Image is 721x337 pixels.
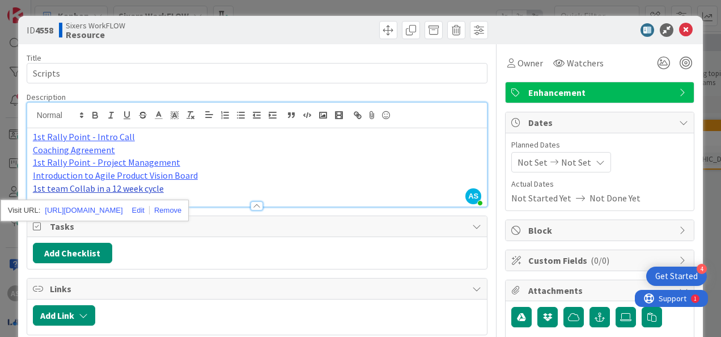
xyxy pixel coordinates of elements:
span: Links [50,282,466,296]
a: 1st Rally Point - Intro Call [33,131,135,142]
div: 4 [697,264,707,274]
span: Support [24,2,52,15]
div: 1 [59,5,62,14]
a: Introduction to Agile Product Vision Board [33,170,198,181]
b: Resource [66,30,125,39]
span: Owner [518,56,543,70]
span: Watchers [567,56,604,70]
span: Not Set [518,155,548,169]
span: AS [465,188,481,204]
span: Enhancement [528,86,673,99]
b: 4558 [35,24,53,36]
span: Actual Dates [511,178,688,190]
span: Not Done Yet [589,191,641,205]
div: Open Get Started checklist, remaining modules: 4 [646,267,707,286]
button: Add Link [33,305,95,326]
span: Attachments [528,284,673,297]
span: ( 0/0 ) [591,255,609,266]
span: Tasks [50,220,466,233]
label: Title [27,53,41,63]
a: Coaching Agreement [33,144,115,155]
span: Block [528,224,673,237]
span: Not Set [561,155,591,169]
a: 1st team Collab in a 12 week cycle [33,183,164,194]
span: Planned Dates [511,139,688,151]
span: Custom Fields [528,254,673,267]
span: Dates [528,116,673,129]
input: type card name here... [27,63,487,83]
span: ID [27,23,53,37]
a: [URL][DOMAIN_NAME] [45,203,122,218]
span: Description [27,92,66,102]
span: Not Started Yet [511,191,571,205]
button: Add Checklist [33,243,112,263]
a: 1st Rally Point - Project Management [33,157,180,168]
span: Sixers WorkFLOW [66,21,125,30]
div: Get Started [655,271,698,282]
